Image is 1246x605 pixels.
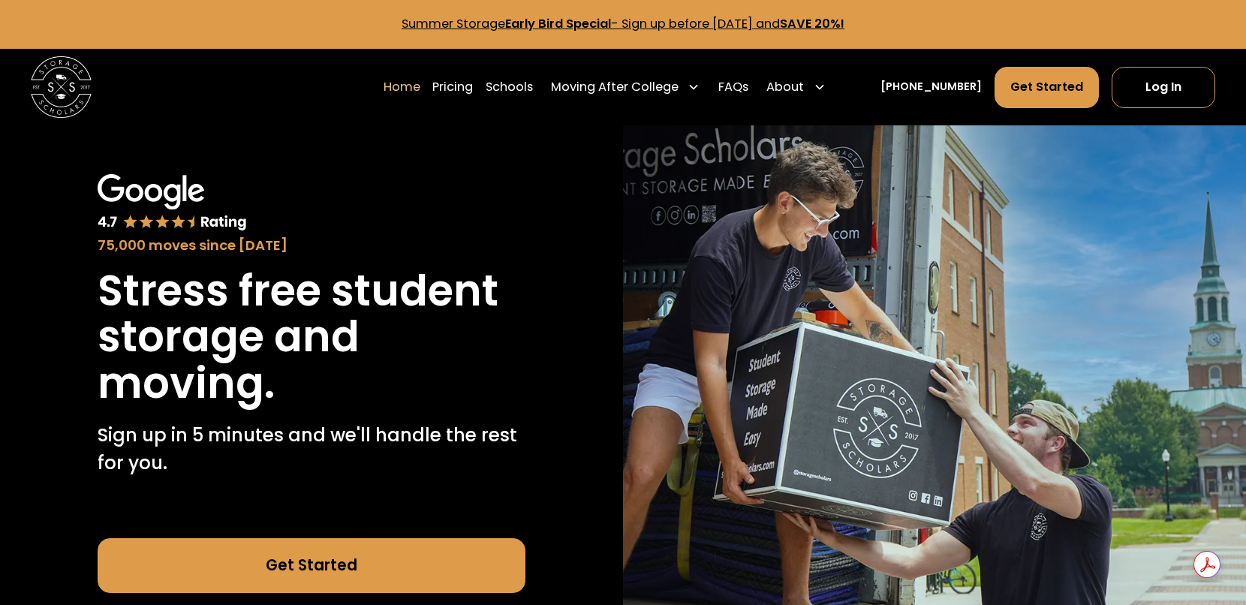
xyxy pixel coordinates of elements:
[384,66,420,109] a: Home
[98,422,526,477] p: Sign up in 5 minutes and we'll handle the rest for you.
[995,67,1100,108] a: Get Started
[551,78,679,96] div: Moving After College
[402,15,844,32] a: Summer StorageEarly Bird Special- Sign up before [DATE] andSAVE 20%!
[880,79,982,95] a: [PHONE_NUMBER]
[718,66,748,109] a: FAQs
[31,56,92,118] a: home
[1112,67,1216,108] a: Log In
[432,66,473,109] a: Pricing
[98,174,248,231] img: Google 4.7 star rating
[31,56,92,118] img: Storage Scholars main logo
[545,66,706,109] div: Moving After College
[98,235,526,256] div: 75,000 moves since [DATE]
[780,15,844,32] strong: SAVE 20%!
[98,538,526,593] a: Get Started
[505,15,611,32] strong: Early Bird Special
[486,66,533,109] a: Schools
[760,66,832,109] div: About
[766,78,804,96] div: About
[98,268,526,407] h1: Stress free student storage and moving.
